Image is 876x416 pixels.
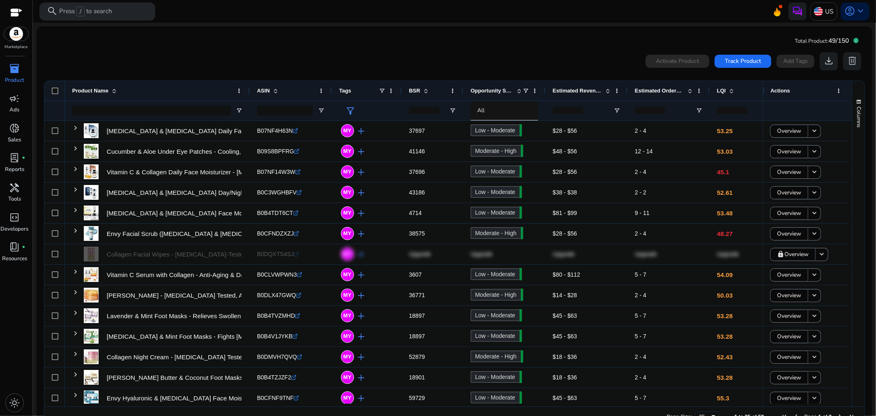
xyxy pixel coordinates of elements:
span: Overview [777,369,801,386]
span: 43186 [409,189,425,196]
span: 5 - 7 [635,333,646,340]
span: add [356,187,366,198]
p: 53.03 [717,143,784,160]
span: Estimated Orders/Day [635,88,684,94]
span: $28 - $56 [553,127,577,134]
button: Overview [770,310,808,323]
input: ASIN Filter Input [257,106,313,116]
p: Vitamin C & Collagen Daily Face Moisturizer - [MEDICAL_DATA] Tested,... [107,164,315,180]
span: $48 - $56 [553,148,577,155]
span: B0CFNF9TNF [257,395,294,401]
span: $45 - $63 [553,312,577,319]
p: 53.48 [717,205,784,222]
mat-icon: keyboard_arrow_down [810,168,819,176]
span: 18897 [409,312,425,319]
span: / [76,7,84,16]
mat-icon: keyboard_arrow_down [810,291,819,300]
span: donut_small [9,123,20,134]
span: B0CLVWPWN3 [257,271,297,278]
button: Overview [770,268,808,282]
span: 41146 [409,148,425,155]
a: Low - Moderate [471,371,520,383]
span: 59.32 [520,165,522,178]
p: Lavender & Mint Foot Masks - Relieves Swollen Feet, Removes Odor,... [107,307,308,324]
span: B07NF14W3W [257,169,295,175]
span: 18901 [409,374,425,381]
p: Tools [8,195,21,203]
p: Ads [10,106,20,114]
p: [MEDICAL_DATA] & [MEDICAL_DATA] Daily Face Moisturizer - [MEDICAL_DATA]... [107,122,343,139]
p: Sales [8,136,21,144]
input: Product Name Filter Input [72,106,231,116]
span: 58.65 [520,186,522,198]
span: add [356,393,366,404]
a: Moderate - High [471,227,521,239]
span: 2 - 4 [635,230,646,237]
span: 59.00 [520,330,522,342]
span: handyman [9,183,20,193]
span: filter_alt [345,106,356,116]
span: Track Product [725,57,761,65]
p: 53.28 [717,328,784,345]
p: 53.25 [717,122,784,139]
span: fiber_manual_record [22,156,25,160]
span: Overview [777,390,801,407]
span: campaign [9,93,20,104]
span: MY [343,313,352,318]
span: Overview [777,349,801,365]
img: 416RrJLWRaL._SS40_.jpg [84,288,99,303]
p: 45.1 [717,164,784,180]
span: 37696 [409,169,425,175]
mat-icon: keyboard_arrow_down [810,353,819,361]
span: 63.50 [521,145,523,157]
span: add [356,126,366,136]
span: search [47,6,57,16]
span: 59.32 [520,124,522,136]
span: 37697 [409,127,425,134]
span: add [356,208,366,219]
p: 50.03 [717,287,784,304]
span: 60.50 [521,350,523,363]
button: download [820,52,838,70]
span: Columns [855,106,862,127]
button: Overview [770,289,808,302]
span: MY [343,354,352,359]
p: Vitamin C Serum with Collagen - Anti-Aging & Dark Spot Remover... [107,266,297,283]
span: Overview [777,143,801,160]
span: Overview [777,287,801,304]
button: Overview [770,351,808,364]
span: 2 - 4 [635,374,646,381]
span: 59.00 [520,391,522,404]
a: Low - Moderate [471,392,520,403]
span: add [356,229,366,239]
p: 48.27 [717,225,784,242]
img: 41mdoTeujhL._SS40_.jpg [84,247,99,261]
p: 53.28 [717,369,784,386]
button: Overview [770,248,816,261]
span: add [356,331,366,342]
span: 59.05 [520,268,522,280]
p: Product [5,76,24,85]
p: [PERSON_NAME] - [MEDICAL_DATA] Tested, Anti-Aging, [DEMOGRAPHIC_DATA]... [107,287,347,304]
img: amazon.svg [4,27,29,41]
img: us.svg [814,7,823,16]
img: 51vC4st9xuL._SS40_.jpg [84,370,99,385]
span: 2 - 4 [635,292,646,298]
span: 2 - 4 [635,127,646,134]
span: $45 - $63 [553,395,577,401]
span: 4714 [409,210,422,216]
span: 5 - 7 [635,312,646,319]
img: 51ALU+dc8oL._SS40_.jpg [84,206,99,220]
img: 51KTIlvBANL._SS40_.jpg [84,164,99,179]
span: B0B4V1JYKB [257,333,292,340]
button: Overview [770,207,808,220]
p: [MEDICAL_DATA] & [MEDICAL_DATA] Face Moisturizer - [MEDICAL_DATA] Tested,... [107,205,349,222]
img: 41474XTsPQL._SS40_.jpg [84,349,99,364]
mat-icon: keyboard_arrow_down [810,312,819,320]
a: Low - Moderate [471,310,520,321]
span: MY [343,333,352,339]
span: Overview [777,164,801,180]
span: LQI [717,88,726,94]
span: Overview [777,328,801,345]
span: B0CFNDZXZJ [257,230,294,237]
